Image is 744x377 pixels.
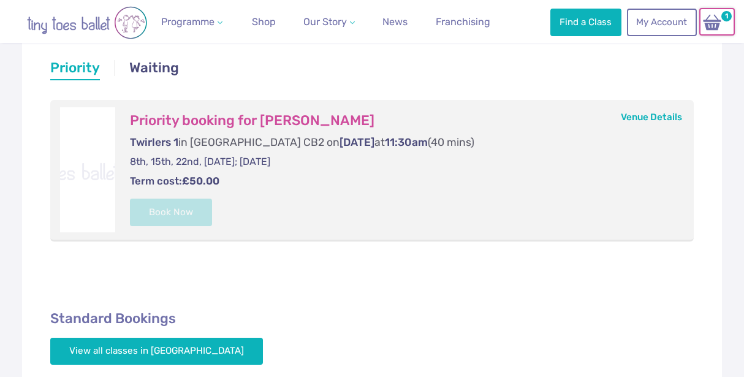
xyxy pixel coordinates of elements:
[378,10,412,34] a: News
[130,136,178,148] span: Twirlers 1
[252,16,276,28] span: Shop
[382,16,408,28] span: News
[130,155,669,169] p: 8th, 15th, 22nd, [DATE]; [DATE]
[50,338,263,365] a: View all classes in [GEOGRAPHIC_DATA]
[130,199,212,226] button: Book Now
[130,112,669,129] h3: Priority booking for [PERSON_NAME]
[340,136,374,148] span: [DATE]
[627,9,697,36] a: My Account
[130,174,669,189] p: Term cost:
[13,6,161,39] img: tiny toes ballet
[247,10,281,34] a: Shop
[699,8,735,36] a: 1
[182,175,219,187] strong: £50.00
[431,10,495,34] a: Franchising
[385,136,428,148] span: 11:30am
[621,112,682,123] a: Venue Details
[129,58,179,80] a: Waiting
[298,10,360,34] a: Our Story
[130,135,669,150] p: in [GEOGRAPHIC_DATA] CB2 on at (40 mins)
[156,10,227,34] a: Programme
[161,16,214,28] span: Programme
[303,16,347,28] span: Our Story
[50,310,694,327] h2: Standard Bookings
[719,9,734,23] span: 1
[436,16,490,28] span: Franchising
[550,9,621,36] a: Find a Class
